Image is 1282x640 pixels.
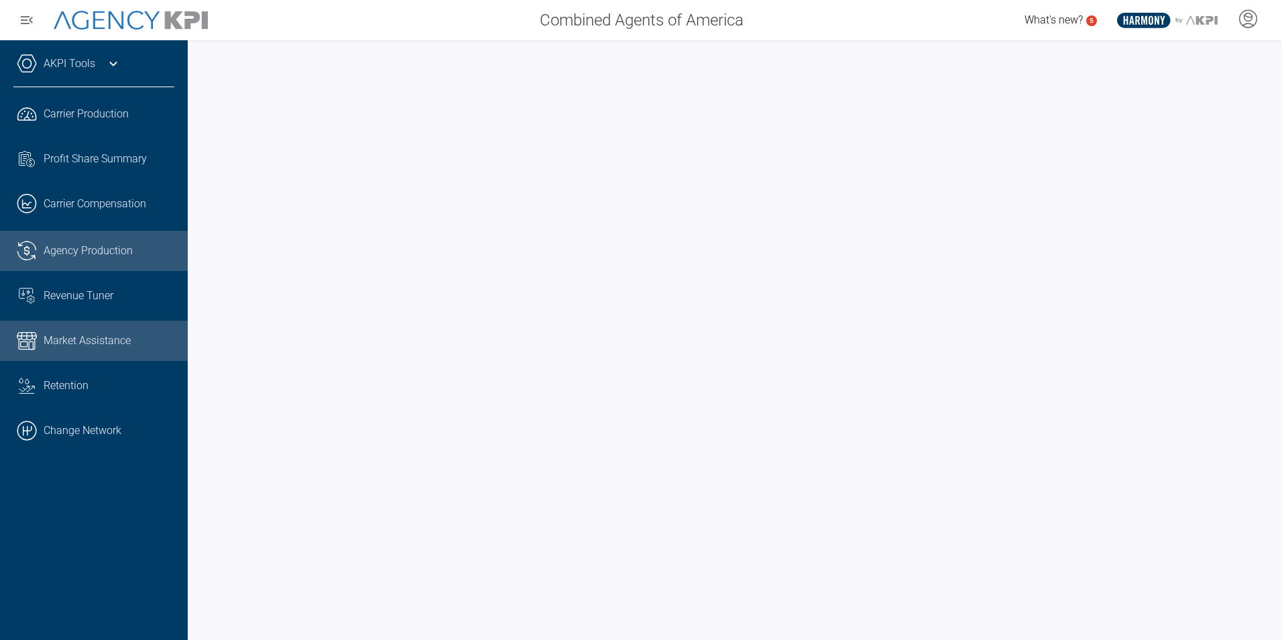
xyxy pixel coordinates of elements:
[44,106,129,122] span: Carrier Production
[540,8,744,32] span: Combined Agents of America
[44,288,113,304] span: Revenue Tuner
[44,333,131,349] span: Market Assistance
[44,196,146,212] span: Carrier Compensation
[44,378,174,394] div: Retention
[44,243,133,259] span: Agency Production
[1086,15,1097,26] a: 5
[44,56,95,72] a: AKPI Tools
[1090,17,1094,24] text: 5
[54,11,208,30] img: AgencyKPI
[44,151,147,167] span: Profit Share Summary
[1025,13,1083,26] span: What's new?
